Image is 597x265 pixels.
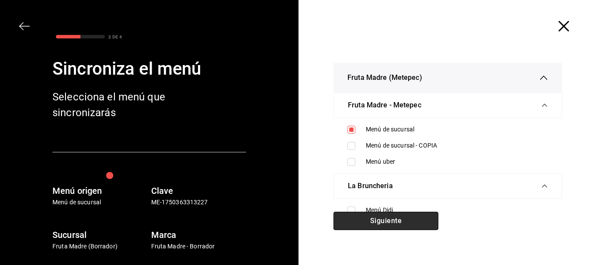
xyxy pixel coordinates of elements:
span: Fruta Madre (Metepec) [347,72,422,83]
span: La Bruncheria [348,181,393,191]
h6: Sucursal [52,228,148,242]
div: 2 DE 4 [108,34,122,40]
p: Fruta Madre (Borrador) [52,242,148,251]
p: Fruta Madre - Borrador [151,242,246,251]
span: Fruta Madre - Metepec [348,100,421,110]
h6: Clave [151,184,246,198]
div: Menú de sucursal [366,125,548,134]
div: Sincroniza el menú [52,56,246,82]
h6: Marca [151,228,246,242]
div: Menú de sucursal - COPIA [366,141,548,150]
div: Menú uber [366,157,548,166]
p: ME-1750363313227 [151,198,246,207]
h6: Menú origen [52,184,148,198]
button: Siguiente [333,212,438,230]
div: Menú Didi [366,206,548,215]
p: Menú de sucursal [52,198,148,207]
div: Selecciona el menú que sincronizarás [52,89,192,120]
